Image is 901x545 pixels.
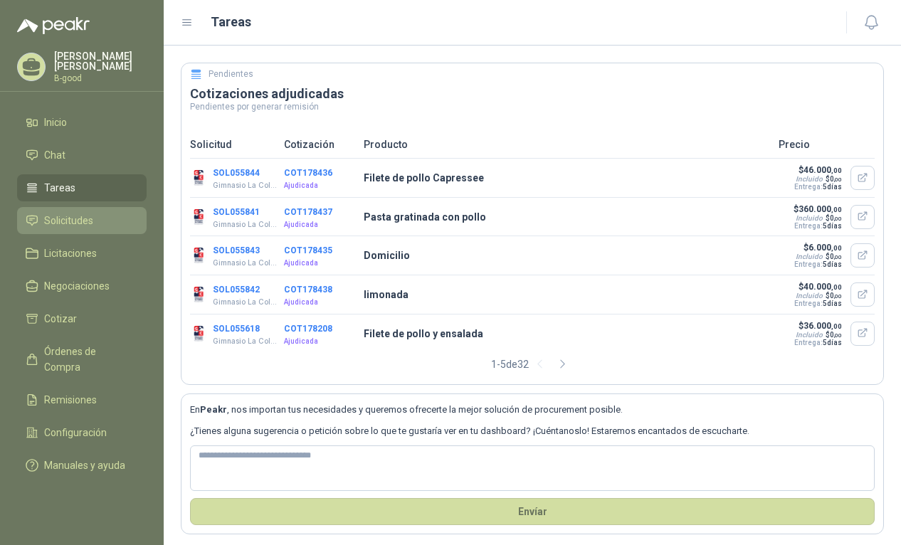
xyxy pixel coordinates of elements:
[830,175,842,183] span: 0
[364,137,770,152] p: Producto
[44,115,67,130] span: Inicio
[213,258,278,269] p: Gimnasio La Colina
[190,102,875,111] p: Pendientes por generar remisión
[796,214,823,222] div: Incluido
[830,253,842,260] span: 0
[803,321,842,331] span: 36.000
[831,206,842,213] span: ,00
[823,222,842,230] span: 5 días
[284,336,355,347] p: Ajudicada
[799,204,842,214] span: 360.000
[17,142,147,169] a: Chat
[823,300,842,307] span: 5 días
[17,240,147,267] a: Licitaciones
[796,253,823,260] div: Incluido
[190,137,275,152] p: Solicitud
[190,85,875,102] h3: Cotizaciones adjudicadas
[211,12,251,32] h1: Tareas
[44,213,93,228] span: Solicitudes
[190,247,207,264] img: Company Logo
[823,183,842,191] span: 5 días
[44,180,75,196] span: Tareas
[44,457,125,473] span: Manuales y ayuda
[190,424,875,438] p: ¿Tienes alguna sugerencia o petición sobre lo que te gustaría ver en tu dashboard? ¡Cuéntanoslo! ...
[190,403,875,417] p: En , nos importan tus necesidades y queremos ofrecerte la mejor solución de procurement posible.
[17,338,147,381] a: Órdenes de Compra
[17,109,147,136] a: Inicio
[284,180,355,191] p: Ajudicada
[17,419,147,446] a: Configuración
[213,207,260,217] button: SOL055841
[213,219,278,231] p: Gimnasio La Colina
[284,297,355,308] p: Ajudicada
[17,452,147,479] a: Manuales y ayuda
[200,404,227,415] b: Peakr
[44,147,65,163] span: Chat
[831,283,842,291] span: ,00
[793,222,842,230] p: Entrega:
[44,278,110,294] span: Negociaciones
[190,169,207,186] img: Company Logo
[364,170,770,186] p: Filete de pollo Capressee
[17,207,147,234] a: Solicitudes
[830,214,842,222] span: 0
[44,245,97,261] span: Licitaciones
[190,325,207,342] img: Company Logo
[808,243,842,253] span: 6.000
[17,386,147,413] a: Remisiones
[213,285,260,295] button: SOL055842
[491,353,574,376] div: 1 - 5 de 32
[823,339,842,346] span: 5 días
[213,245,260,255] button: SOL055843
[826,214,842,222] span: $
[364,287,770,302] p: limonada
[213,336,278,347] p: Gimnasio La Colina
[793,165,842,175] p: $
[213,324,260,334] button: SOL055618
[213,168,260,178] button: SOL055844
[830,292,842,300] span: 0
[796,175,823,183] div: Incluido
[830,331,842,339] span: 0
[793,339,842,346] p: Entrega:
[826,292,842,300] span: $
[54,74,147,83] p: B-good
[793,321,842,331] p: $
[364,209,770,225] p: Pasta gratinada con pollo
[44,344,133,375] span: Órdenes de Compra
[834,176,842,183] span: ,00
[284,137,355,152] p: Cotización
[779,137,875,152] p: Precio
[284,285,332,295] button: COT178438
[796,331,823,339] div: Incluido
[834,332,842,339] span: ,00
[793,300,842,307] p: Entrega:
[803,165,842,175] span: 46.000
[17,305,147,332] a: Cotizar
[284,219,355,231] p: Ajudicada
[803,282,842,292] span: 40.000
[793,260,842,268] p: Entrega:
[364,248,770,263] p: Domicilio
[284,245,332,255] button: COT178435
[826,331,842,339] span: $
[834,293,842,300] span: ,00
[793,243,842,253] p: $
[44,392,97,408] span: Remisiones
[44,311,77,327] span: Cotizar
[44,425,107,440] span: Configuración
[826,175,842,183] span: $
[284,207,332,217] button: COT178437
[17,272,147,300] a: Negociaciones
[190,498,875,525] button: Envíar
[213,180,278,191] p: Gimnasio La Colina
[284,324,332,334] button: COT178208
[823,260,842,268] span: 5 días
[826,253,842,260] span: $
[284,168,332,178] button: COT178436
[793,183,842,191] p: Entrega:
[831,244,842,252] span: ,00
[190,286,207,303] img: Company Logo
[796,292,823,300] div: Incluido
[793,204,842,214] p: $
